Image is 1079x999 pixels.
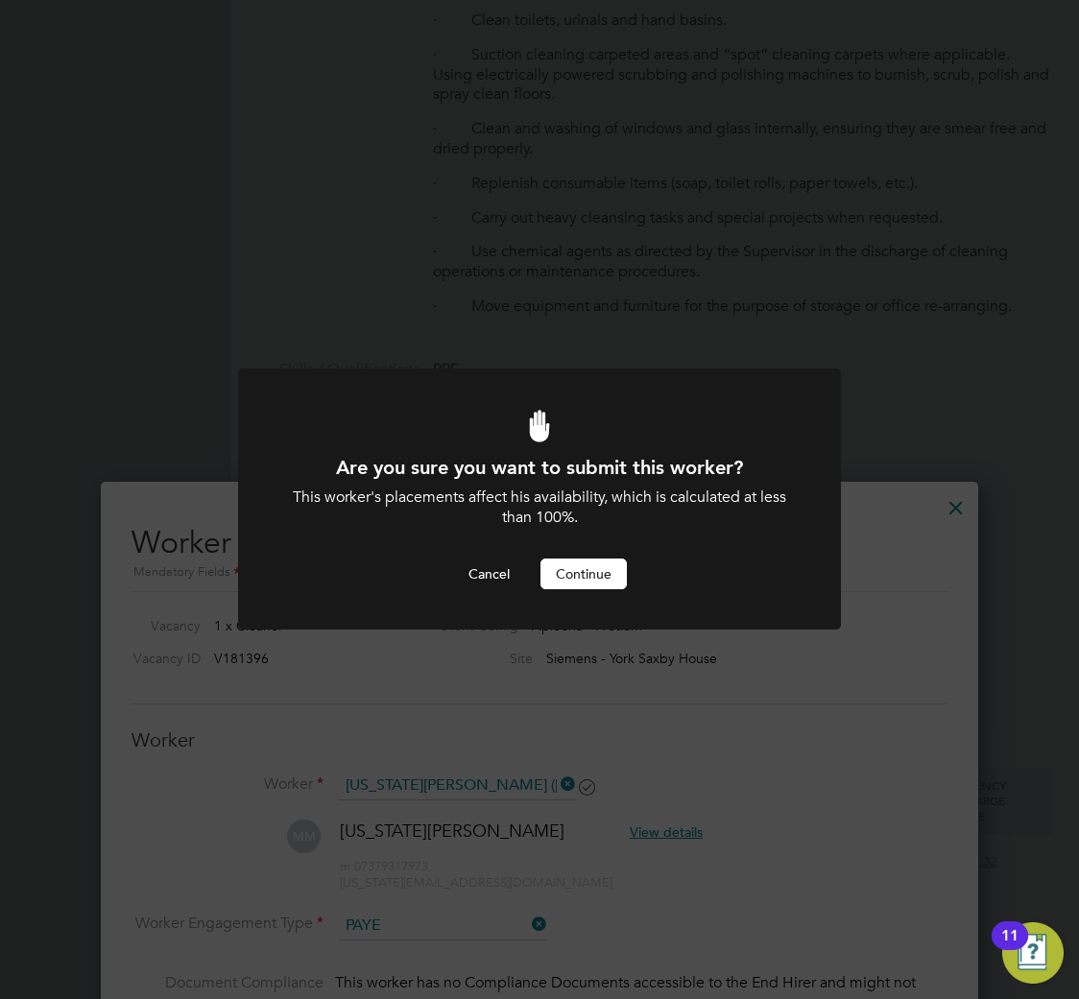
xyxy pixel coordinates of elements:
[453,559,525,589] button: Cancel
[290,488,789,528] div: This worker's placements affect his availability, which is calculated at less than 100%.
[290,455,789,480] h1: Are you sure you want to submit this worker?
[540,559,627,589] button: Continue
[1002,922,1064,984] button: Open Resource Center, 11 new notifications
[1001,936,1019,961] div: 11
